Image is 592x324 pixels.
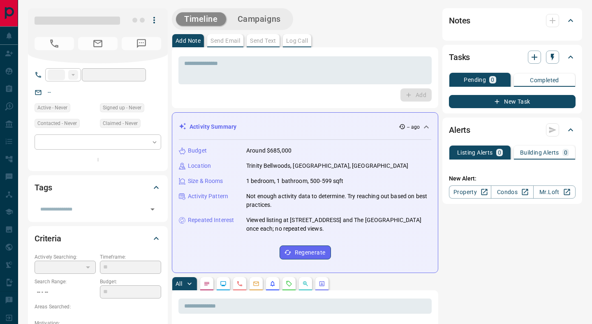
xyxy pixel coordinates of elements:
[188,192,228,201] p: Activity Pattern
[100,278,161,285] p: Budget:
[457,150,493,155] p: Listing Alerts
[229,12,289,26] button: Campaigns
[48,89,51,95] a: --
[449,120,576,140] div: Alerts
[319,280,325,287] svg: Agent Actions
[100,253,161,261] p: Timeframe:
[533,185,576,199] a: Mr.Loft
[78,37,118,50] span: No Email
[407,123,420,131] p: -- ago
[147,204,158,215] button: Open
[286,280,292,287] svg: Requests
[246,192,431,209] p: Not enough activity data to determine. Try reaching out based on best practices.
[188,162,211,170] p: Location
[246,177,344,185] p: 1 bedroom, 1 bathroom, 500-599 sqft
[564,150,567,155] p: 0
[520,150,559,155] p: Building Alerts
[449,95,576,108] button: New Task
[220,280,227,287] svg: Lead Browsing Activity
[35,232,61,245] h2: Criteria
[176,281,182,287] p: All
[188,216,234,224] p: Repeated Interest
[176,38,201,44] p: Add Note
[464,77,486,83] p: Pending
[188,146,207,155] p: Budget
[449,11,576,30] div: Notes
[35,229,161,248] div: Criteria
[37,104,67,112] span: Active - Never
[280,245,331,259] button: Regenerate
[530,77,559,83] p: Completed
[103,119,138,127] span: Claimed - Never
[498,150,501,155] p: 0
[246,146,291,155] p: Around $685,000
[449,185,491,199] a: Property
[491,77,494,83] p: 0
[269,280,276,287] svg: Listing Alerts
[236,280,243,287] svg: Calls
[122,37,161,50] span: No Number
[449,51,470,64] h2: Tasks
[246,162,408,170] p: Trinity Bellwoods, [GEOGRAPHIC_DATA], [GEOGRAPHIC_DATA]
[203,280,210,287] svg: Notes
[449,14,470,27] h2: Notes
[449,123,470,137] h2: Alerts
[179,119,431,134] div: Activity Summary-- ago
[35,178,161,197] div: Tags
[35,278,96,285] p: Search Range:
[449,174,576,183] p: New Alert:
[302,280,309,287] svg: Opportunities
[103,104,141,112] span: Signed up - Never
[253,280,259,287] svg: Emails
[35,181,52,194] h2: Tags
[35,37,74,50] span: No Number
[35,285,96,299] p: -- - --
[35,303,161,310] p: Areas Searched:
[491,185,533,199] a: Condos
[37,119,77,127] span: Contacted - Never
[449,47,576,67] div: Tasks
[188,177,223,185] p: Size & Rooms
[246,216,431,233] p: Viewed listing at [STREET_ADDRESS] and The [GEOGRAPHIC_DATA] once each; no repeated views.
[190,123,236,131] p: Activity Summary
[176,12,226,26] button: Timeline
[35,253,96,261] p: Actively Searching:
